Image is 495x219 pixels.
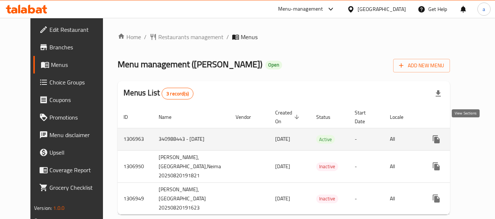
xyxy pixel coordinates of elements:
div: [GEOGRAPHIC_DATA] [358,5,406,13]
span: Edit Restaurant [49,25,107,34]
span: Menu disclaimer [49,131,107,139]
span: Coupons [49,95,107,104]
a: Restaurants management [149,33,224,41]
td: [PERSON_NAME], [GEOGRAPHIC_DATA],Neima 20250820191821 [153,150,230,182]
td: 1306950 [118,150,153,182]
span: Promotions [49,113,107,122]
td: - [349,150,384,182]
div: Export file [429,85,447,102]
span: Menus [51,60,107,69]
button: more [428,190,445,207]
div: Open [265,61,282,69]
a: Promotions [33,109,113,126]
span: 1.0.0 [53,203,64,213]
td: All [384,128,422,150]
td: All [384,150,422,182]
span: ID [123,113,137,121]
a: Grocery Checklist [33,179,113,196]
span: Version: [34,203,52,213]
div: Total records count [162,88,193,99]
div: Menu-management [278,5,323,14]
a: Branches [33,38,113,56]
td: [PERSON_NAME], [GEOGRAPHIC_DATA] 20250820191623 [153,182,230,215]
nav: breadcrumb [118,33,450,41]
span: [DATE] [275,162,290,171]
button: more [428,158,445,175]
span: Choice Groups [49,78,107,87]
a: Edit Restaurant [33,21,113,38]
button: more [428,131,445,148]
td: - [349,128,384,150]
span: Created On [275,108,302,126]
button: Add New Menu [393,59,450,72]
span: Coverage Report [49,166,107,174]
div: Inactive [316,195,338,203]
a: Choice Groups [33,73,113,91]
a: Menus [33,56,113,73]
span: 3 record(s) [162,90,193,97]
a: Coverage Report [33,161,113,179]
span: Restaurants management [158,33,224,41]
span: Inactive [316,195,338,203]
span: Inactive [316,162,338,171]
span: Menu management ( [PERSON_NAME] ) [118,56,262,72]
span: Grocery Checklist [49,183,107,192]
button: Change Status [445,190,463,207]
span: Upsell [49,148,107,157]
td: 1306963 [118,128,153,150]
button: Change Status [445,158,463,175]
td: - [349,182,384,215]
td: 1306949 [118,182,153,215]
span: Name [159,113,181,121]
span: Start Date [355,108,375,126]
span: Open [265,62,282,68]
span: Menus [241,33,258,41]
li: / [226,33,229,41]
a: Coupons [33,91,113,109]
span: a [483,5,485,13]
span: [DATE] [275,134,290,144]
a: Menu disclaimer [33,126,113,144]
td: All [384,182,422,215]
span: Status [316,113,340,121]
li: / [144,33,147,41]
td: 340988443 - [DATE] [153,128,230,150]
span: [DATE] [275,194,290,203]
a: Upsell [33,144,113,161]
span: Active [316,135,335,144]
h2: Menus List [123,87,193,99]
span: Locale [390,113,413,121]
a: Home [118,33,141,41]
span: Branches [49,43,107,52]
span: Vendor [236,113,261,121]
span: Add New Menu [399,61,444,70]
